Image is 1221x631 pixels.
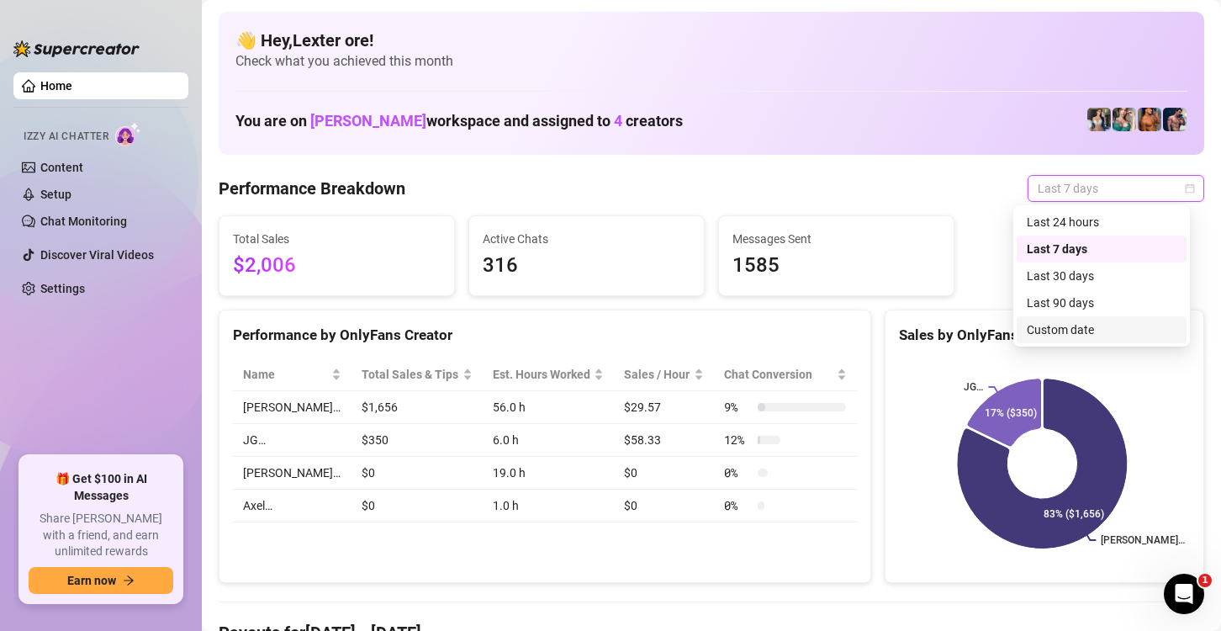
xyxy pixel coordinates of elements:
span: 0 % [724,464,751,482]
td: $29.57 [614,391,714,424]
td: 1.0 h [483,490,615,522]
td: $58.33 [614,424,714,457]
span: Izzy AI Chatter [24,129,108,145]
img: Katy [1087,108,1111,131]
span: 12 % [724,431,751,449]
img: AI Chatter [115,122,141,146]
div: Last 24 hours [1017,209,1187,236]
td: $0 [614,490,714,522]
td: 56.0 h [483,391,615,424]
td: $1,656 [351,391,483,424]
span: Total Sales & Tips [362,365,459,384]
div: Last 30 days [1027,267,1176,285]
td: $0 [351,457,483,490]
span: Last 7 days [1038,176,1194,201]
text: [PERSON_NAME]… [1101,534,1185,546]
iframe: Intercom live chat [1164,574,1204,614]
td: Axel… [233,490,351,522]
div: Sales by OnlyFans Creator [899,324,1190,347]
span: 316 [483,250,690,282]
a: Settings [40,282,85,295]
a: Setup [40,188,71,201]
span: 0 % [724,496,751,515]
td: JG… [233,424,351,457]
div: Last 7 days [1027,240,1176,258]
span: Check what you achieved this month [235,52,1187,71]
div: Last 30 days [1017,262,1187,289]
div: Custom date [1027,321,1176,339]
div: Est. Hours Worked [493,365,591,384]
span: Chat Conversion [724,365,833,384]
span: 9 % [724,398,751,416]
span: Messages Sent [732,230,940,248]
div: Last 7 days [1017,236,1187,262]
td: 6.0 h [483,424,615,457]
a: Discover Viral Videos [40,248,154,262]
div: Last 90 days [1017,289,1187,316]
span: 1 [1198,574,1212,587]
span: $2,006 [233,250,441,282]
h4: 👋 Hey, Lexter ore ! [235,29,1187,52]
span: 4 [614,112,622,130]
img: logo-BBDzfeDw.svg [13,40,140,57]
td: [PERSON_NAME]… [233,457,351,490]
span: Sales / Hour [624,365,690,384]
h1: You are on workspace and assigned to creators [235,112,683,130]
td: $0 [614,457,714,490]
span: Earn now [67,574,116,587]
span: Share [PERSON_NAME] with a friend, and earn unlimited rewards [29,511,173,560]
img: JG [1138,108,1161,131]
button: Earn nowarrow-right [29,567,173,594]
td: [PERSON_NAME]… [233,391,351,424]
span: calendar [1185,183,1195,194]
span: arrow-right [123,575,135,586]
span: 🎁 Get $100 in AI Messages [29,471,173,504]
text: JG… [964,381,983,393]
img: Axel [1163,108,1187,131]
span: [PERSON_NAME] [310,112,426,130]
a: Home [40,79,72,93]
span: Total Sales [233,230,441,248]
th: Sales / Hour [614,358,714,391]
th: Chat Conversion [714,358,857,391]
span: Name [243,365,328,384]
div: Last 90 days [1027,294,1176,312]
th: Name [233,358,351,391]
div: Last 24 hours [1027,213,1176,231]
h4: Performance Breakdown [219,177,405,200]
div: Custom date [1017,316,1187,343]
span: Active Chats [483,230,690,248]
td: $0 [351,490,483,522]
div: Performance by OnlyFans Creator [233,324,857,347]
a: Content [40,161,83,174]
th: Total Sales & Tips [351,358,483,391]
td: $350 [351,424,483,457]
td: 19.0 h [483,457,615,490]
span: 1585 [732,250,940,282]
img: Zaddy [1113,108,1136,131]
a: Chat Monitoring [40,215,127,228]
